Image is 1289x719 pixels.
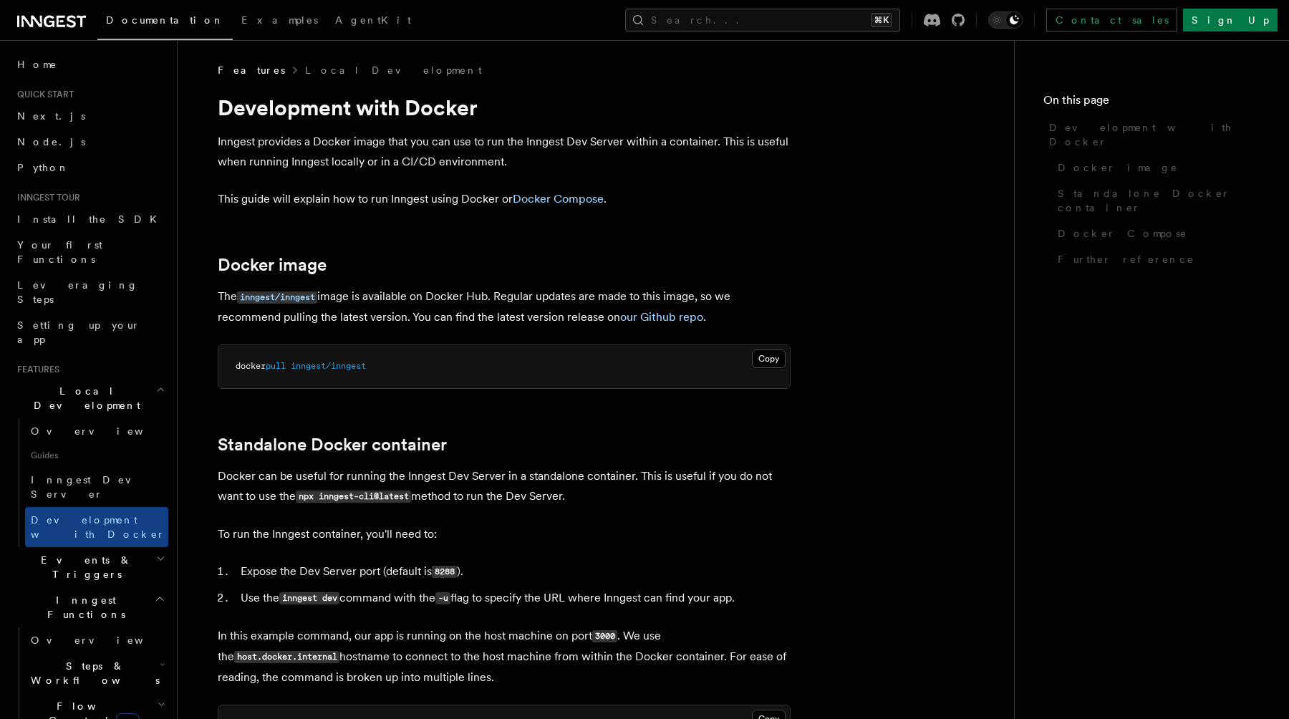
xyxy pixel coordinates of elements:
[1052,221,1260,246] a: Docker Compose
[106,14,224,26] span: Documentation
[11,192,80,203] span: Inngest tour
[620,310,703,324] a: our Github repo
[11,418,168,547] div: Local Development
[11,52,168,77] a: Home
[988,11,1023,29] button: Toggle dark mode
[218,286,791,327] p: The image is available on Docker Hub. Regular updates are made to this image, so we recommend pul...
[513,192,604,206] a: Docker Compose
[237,289,317,303] a: inngest/inngest
[17,319,140,345] span: Setting up your app
[11,272,168,312] a: Leveraging Steps
[218,63,285,77] span: Features
[17,162,69,173] span: Python
[17,279,138,305] span: Leveraging Steps
[1052,180,1260,221] a: Standalone Docker container
[17,136,85,148] span: Node.js
[17,110,85,122] span: Next.js
[279,592,339,604] code: inngest dev
[435,592,450,604] code: -u
[327,4,420,39] a: AgentKit
[234,651,339,663] code: host.docker.internal
[236,561,791,582] li: Expose the Dev Server port (default is ).
[291,361,366,371] span: inngest/inngest
[592,630,617,642] code: 3000
[752,349,786,368] button: Copy
[218,95,791,120] h1: Development with Docker
[25,418,168,444] a: Overview
[1052,246,1260,272] a: Further reference
[335,14,411,26] span: AgentKit
[11,364,59,375] span: Features
[218,626,791,687] p: In this example command, our app is running on the host machine on port . We use the hostname to ...
[11,547,168,587] button: Events & Triggers
[25,467,168,507] a: Inngest Dev Server
[218,255,327,275] a: Docker image
[237,291,317,304] code: inngest/inngest
[218,435,447,455] a: Standalone Docker container
[17,57,57,72] span: Home
[31,425,178,437] span: Overview
[236,361,266,371] span: docker
[17,239,102,265] span: Your first Functions
[25,659,160,687] span: Steps & Workflows
[11,553,156,582] span: Events & Triggers
[11,593,155,622] span: Inngest Functions
[25,627,168,653] a: Overview
[241,14,318,26] span: Examples
[1043,115,1260,155] a: Development with Docker
[1058,186,1260,215] span: Standalone Docker container
[25,507,168,547] a: Development with Docker
[11,378,168,418] button: Local Development
[97,4,233,40] a: Documentation
[25,653,168,693] button: Steps & Workflows
[11,103,168,129] a: Next.js
[11,206,168,232] a: Install the SDK
[25,444,168,467] span: Guides
[266,361,286,371] span: pull
[31,514,165,540] span: Development with Docker
[218,132,791,172] p: Inngest provides a Docker image that you can use to run the Inngest Dev Server within a container...
[218,466,791,507] p: Docker can be useful for running the Inngest Dev Server in a standalone container. This is useful...
[17,213,165,225] span: Install the SDK
[1183,9,1278,32] a: Sign Up
[11,155,168,180] a: Python
[1058,226,1187,241] span: Docker Compose
[236,588,791,609] li: Use the command with the flag to specify the URL where Inngest can find your app.
[872,13,892,27] kbd: ⌘K
[11,384,156,412] span: Local Development
[1058,252,1194,266] span: Further reference
[625,9,900,32] button: Search...⌘K
[296,491,411,503] code: npx inngest-cli@latest
[1046,9,1177,32] a: Contact sales
[305,63,482,77] a: Local Development
[11,587,168,627] button: Inngest Functions
[1052,155,1260,180] a: Docker image
[11,232,168,272] a: Your first Functions
[218,189,791,209] p: This guide will explain how to run Inngest using Docker or .
[218,524,791,544] p: To run the Inngest container, you'll need to:
[31,634,178,646] span: Overview
[11,89,74,100] span: Quick start
[1049,120,1260,149] span: Development with Docker
[1058,160,1178,175] span: Docker image
[233,4,327,39] a: Examples
[11,129,168,155] a: Node.js
[31,474,153,500] span: Inngest Dev Server
[1043,92,1260,115] h4: On this page
[11,312,168,352] a: Setting up your app
[432,566,457,578] code: 8288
